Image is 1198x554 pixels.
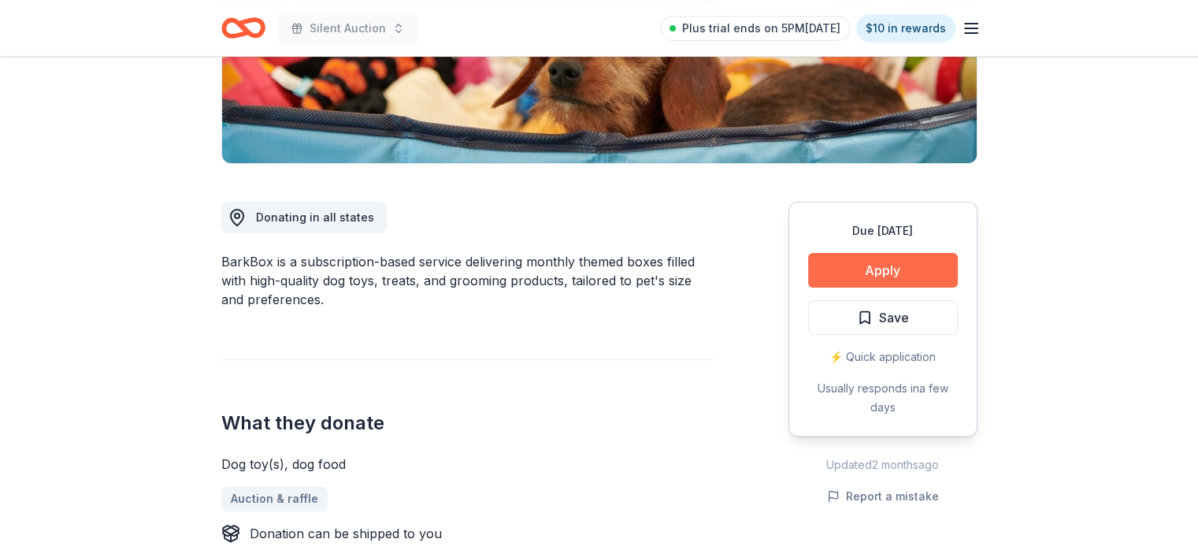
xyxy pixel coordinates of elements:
[682,19,840,38] span: Plus trial ends on 5PM[DATE]
[856,14,955,43] a: $10 in rewards
[221,486,328,511] a: Auction & raffle
[788,455,977,474] div: Updated 2 months ago
[310,19,386,38] span: Silent Auction
[808,221,958,240] div: Due [DATE]
[660,16,850,41] a: Plus trial ends on 5PM[DATE]
[808,379,958,417] div: Usually responds in a few days
[827,487,939,506] button: Report a mistake
[278,13,417,44] button: Silent Auction
[250,524,442,543] div: Donation can be shipped to you
[808,300,958,335] button: Save
[221,455,713,474] div: Dog toy(s), dog food
[256,210,374,224] span: Donating in all states
[879,307,909,328] span: Save
[221,252,713,309] div: BarkBox is a subscription-based service delivering monthly themed boxes filled with high-quality ...
[221,9,265,46] a: Home
[221,411,713,436] h2: What they donate
[808,348,958,366] div: ⚡️ Quick application
[808,253,958,288] button: Apply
